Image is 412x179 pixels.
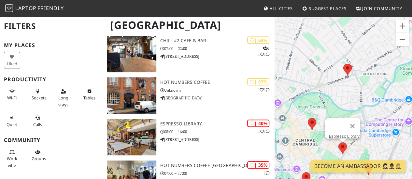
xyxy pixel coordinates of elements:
div: | 67% [247,78,269,85]
a: Hot Numbers Coffee | 67% 11 Hot Numbers Coffee Unknown [GEOGRAPHIC_DATA] [103,77,275,114]
a: Join Community [353,3,405,14]
a: Espresso Library. | 40% 11 Espresso Library. 08:00 – 16:00 [STREET_ADDRESS] [103,119,275,155]
button: Work vibe [4,147,20,171]
span: Suggest Places [309,6,347,11]
button: Wi-Fi [4,86,20,103]
span: Laptop [15,5,36,12]
img: Chill #2 Cafe & Bar [107,36,156,72]
span: All Cities [270,6,293,11]
h1: [GEOGRAPHIC_DATA] [105,16,273,34]
p: 1 1 1 [258,45,269,58]
span: Power sockets [32,95,47,101]
div: | 35% [247,161,269,169]
a: LaptopFriendly LaptopFriendly [5,3,64,14]
h3: Espresso Library. [160,121,275,127]
span: Long stays [58,95,68,107]
button: Groups [30,147,46,164]
span: Group tables [32,156,46,161]
button: Long stays [55,86,72,110]
a: Espresso Library. [329,134,360,139]
a: Become an Ambassador 🤵🏻‍♀️🤵🏾‍♂️🤵🏼‍♀️ [310,160,405,173]
span: Join Community [362,6,402,11]
p: 1 [263,170,269,176]
h3: My Places [4,42,99,48]
h2: Filters [4,16,99,36]
p: [GEOGRAPHIC_DATA] [160,95,275,101]
span: Friendly [37,5,64,12]
p: [STREET_ADDRESS] [160,136,275,143]
h3: Productivity [4,76,99,83]
span: Video/audio calls [33,121,42,127]
button: Close [345,118,360,134]
a: Suggest Places [300,3,349,14]
p: Unknown [160,87,275,93]
h3: Hot Numbers Coffee [160,80,275,85]
button: Sockets [30,86,46,103]
img: LaptopFriendly [5,4,13,12]
p: [STREET_ADDRESS] [160,53,275,59]
span: Stable Wi-Fi [7,95,17,101]
p: 1 1 [258,128,269,134]
a: All Cities [261,3,295,14]
button: Zoom out [396,33,409,46]
p: 1 1 [258,87,269,93]
img: Hot Numbers Coffee [107,77,156,114]
a: Chill #2 Cafe & Bar | 68% 111 Chill #2 Cafe & Bar 07:00 – 22:00 [STREET_ADDRESS] [103,36,275,72]
button: Calls [30,112,46,130]
button: Tables [81,86,97,103]
span: Quiet [7,121,17,127]
span: Work-friendly tables [83,95,95,101]
p: 07:00 – 17:00 [160,170,275,176]
span: People working [7,156,17,168]
p: 08:00 – 16:00 [160,129,275,135]
div: | 40% [247,120,269,127]
p: 07:00 – 22:00 [160,45,275,52]
h3: Hot Numbers Coffee [GEOGRAPHIC_DATA] [160,163,275,168]
h3: Community [4,137,99,143]
button: Zoom in [396,19,409,32]
img: Espresso Library. [107,119,156,155]
button: Quiet [4,112,20,130]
